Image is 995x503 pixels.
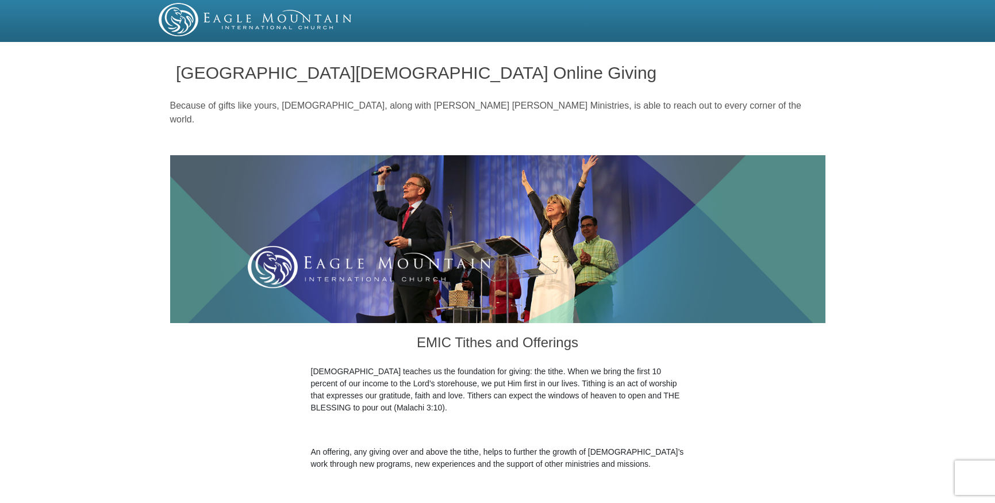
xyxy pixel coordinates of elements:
h3: EMIC Tithes and Offerings [311,323,685,366]
p: An offering, any giving over and above the tithe, helps to further the growth of [DEMOGRAPHIC_DAT... [311,446,685,470]
p: [DEMOGRAPHIC_DATA] teaches us the foundation for giving: the tithe. When we bring the first 10 pe... [311,366,685,414]
h1: [GEOGRAPHIC_DATA][DEMOGRAPHIC_DATA] Online Giving [176,63,819,82]
img: EMIC [159,3,353,36]
p: Because of gifts like yours, [DEMOGRAPHIC_DATA], along with [PERSON_NAME] [PERSON_NAME] Ministrie... [170,99,825,126]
